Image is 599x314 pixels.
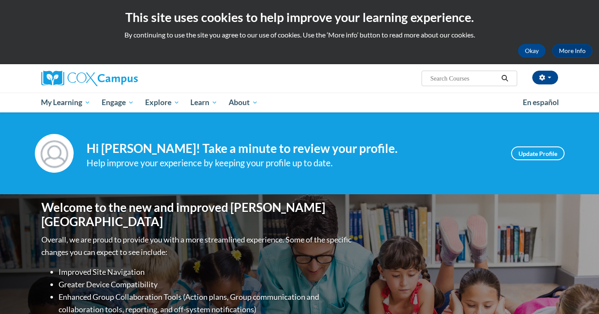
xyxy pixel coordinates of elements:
[41,71,205,86] a: Cox Campus
[36,93,96,112] a: My Learning
[145,97,180,108] span: Explore
[190,97,217,108] span: Learn
[28,93,571,112] div: Main menu
[511,146,565,160] a: Update Profile
[6,30,593,40] p: By continuing to use the site you agree to our use of cookies. Use the ‘More info’ button to read...
[565,280,592,307] iframe: Button to launch messaging window
[96,93,140,112] a: Engage
[140,93,185,112] a: Explore
[87,156,498,170] div: Help improve your experience by keeping your profile up to date.
[102,97,134,108] span: Engage
[223,93,264,112] a: About
[41,71,138,86] img: Cox Campus
[517,93,565,112] a: En español
[518,44,546,58] button: Okay
[41,200,354,229] h1: Welcome to the new and improved [PERSON_NAME][GEOGRAPHIC_DATA]
[429,73,498,84] input: Search Courses
[229,97,258,108] span: About
[59,278,354,291] li: Greater Device Compatibility
[41,233,354,258] p: Overall, we are proud to provide you with a more streamlined experience. Some of the specific cha...
[498,73,511,84] button: Search
[532,71,558,84] button: Account Settings
[87,141,498,156] h4: Hi [PERSON_NAME]! Take a minute to review your profile.
[59,266,354,278] li: Improved Site Navigation
[523,98,559,107] span: En español
[552,44,593,58] a: More Info
[185,93,223,112] a: Learn
[6,9,593,26] h2: This site uses cookies to help improve your learning experience.
[41,97,90,108] span: My Learning
[35,134,74,173] img: Profile Image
